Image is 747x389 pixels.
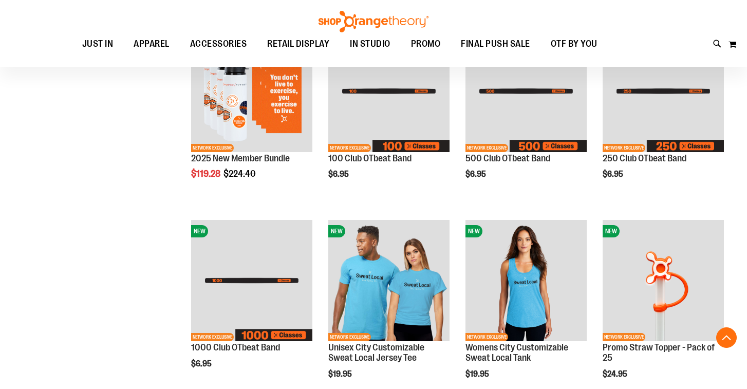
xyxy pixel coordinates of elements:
img: 2025 New Member Bundle [191,30,312,152]
img: Shop Orangetheory [317,11,430,32]
a: Image of 100 Club OTbeat BandNEWNETWORK EXCLUSIVE [328,30,450,153]
span: $24.95 [603,369,629,379]
img: Image of 500 Club OTbeat Band [465,30,587,152]
span: NEW [465,225,482,237]
a: 2025 New Member Bundle [191,153,290,163]
span: $224.40 [223,169,257,179]
a: Unisex City Customizable Sweat Local Jersey Tee [328,342,424,363]
span: NETWORK EXCLUSIVE [465,333,508,341]
span: NETWORK EXCLUSIVE [465,144,508,152]
span: $19.95 [465,369,491,379]
a: Image of 1000 Club OTbeat BandNEWNETWORK EXCLUSIVE [191,220,312,343]
button: Back To Top [716,327,737,348]
a: 2025 New Member BundleNEWNETWORK EXCLUSIVE [191,30,312,153]
span: $6.95 [328,170,350,179]
span: NETWORK EXCLUSIVE [328,144,371,152]
span: $6.95 [603,170,625,179]
span: NEW [191,225,208,237]
span: $6.95 [465,170,488,179]
img: Image of 250 Club OTbeat Band [603,30,724,152]
a: JUST IN [72,32,124,55]
a: 500 Club OTbeat Band [465,153,550,163]
a: IN STUDIO [340,32,401,56]
div: product [597,25,729,200]
span: NETWORK EXCLUSIVE [191,144,234,152]
span: $119.28 [191,169,222,179]
span: ACCESSORIES [190,32,247,55]
a: 1000 Club OTbeat Band [191,342,280,353]
span: NETWORK EXCLUSIVE [603,333,645,341]
img: Image of 100 Club OTbeat Band [328,30,450,152]
a: Promo Straw Topper - Pack of 25 [603,342,715,363]
span: FINAL PUSH SALE [461,32,530,55]
img: Image of 1000 Club OTbeat Band [191,220,312,341]
img: City Customizable Perfect Racerback Tank [465,220,587,341]
a: Image of 250 Club OTbeat BandNEWNETWORK EXCLUSIVE [603,30,724,153]
span: NETWORK EXCLUSIVE [191,333,234,341]
a: 100 Club OTbeat Band [328,153,412,163]
span: APPAREL [134,32,170,55]
a: RETAIL DISPLAY [257,32,340,56]
img: Promo Straw Topper - Pack of 25 [603,220,724,341]
span: $6.95 [191,359,213,368]
span: OTF BY YOU [551,32,597,55]
div: product [460,25,592,200]
span: NEW [328,225,345,237]
a: Womens City Customizable Sweat Local Tank [465,342,568,363]
div: product [323,25,455,200]
a: APPAREL [123,32,180,56]
a: Promo Straw Topper - Pack of 25NEWNETWORK EXCLUSIVE [603,220,724,343]
a: ACCESSORIES [180,32,257,56]
span: NETWORK EXCLUSIVE [603,144,645,152]
a: OTF BY YOU [540,32,608,56]
span: JUST IN [82,32,114,55]
a: FINAL PUSH SALE [451,32,540,56]
span: $19.95 [328,369,353,379]
span: PROMO [411,32,441,55]
div: product [186,25,318,205]
span: RETAIL DISPLAY [267,32,329,55]
a: 250 Club OTbeat Band [603,153,686,163]
span: NETWORK EXCLUSIVE [328,333,371,341]
a: PROMO [401,32,451,56]
a: City Customizable Perfect Racerback TankNEWNETWORK EXCLUSIVE [465,220,587,343]
a: Image of 500 Club OTbeat BandNEWNETWORK EXCLUSIVE [465,30,587,153]
a: Unisex City Customizable Fine Jersey TeeNEWNETWORK EXCLUSIVE [328,220,450,343]
span: NEW [603,225,620,237]
span: IN STUDIO [350,32,390,55]
img: Unisex City Customizable Fine Jersey Tee [328,220,450,341]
